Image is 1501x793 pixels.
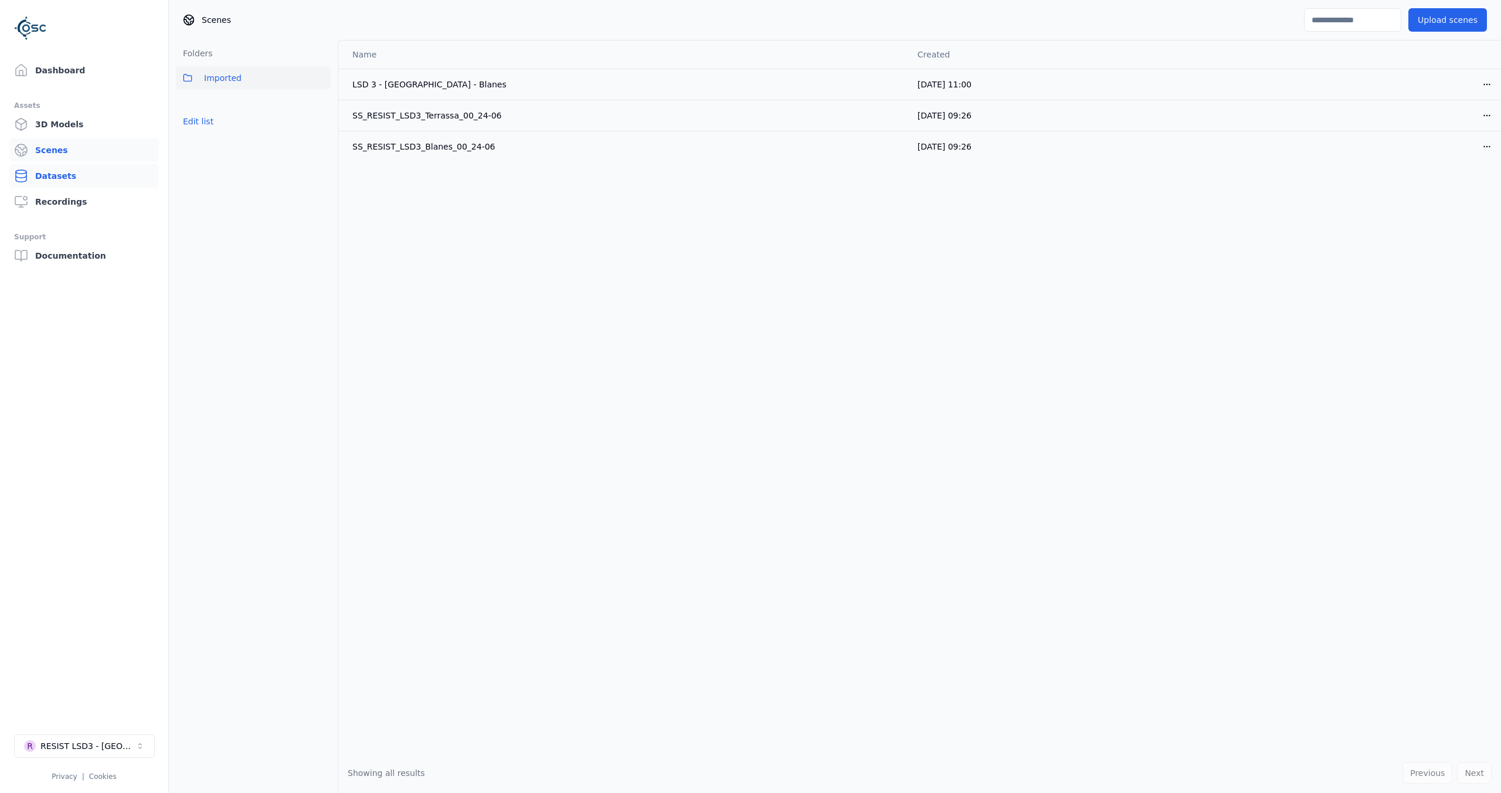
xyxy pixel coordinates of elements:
[202,14,231,26] span: Scenes
[9,113,159,136] a: 3D Models
[1408,8,1487,32] button: Upload scenes
[40,740,135,752] div: RESIST LSD3 - [GEOGRAPHIC_DATA]
[9,190,159,213] a: Recordings
[14,230,154,244] div: Support
[352,110,615,121] div: SS_RESIST_LSD3_Terrassa_00_24-06
[14,734,155,758] button: Select a workspace
[204,71,242,85] span: Imported
[176,48,213,59] h3: Folders
[9,244,159,267] a: Documentation
[82,772,84,781] span: |
[9,59,159,82] a: Dashboard
[9,164,159,188] a: Datasets
[918,80,972,89] span: [DATE] 11:00
[14,99,154,113] div: Assets
[9,138,159,162] a: Scenes
[14,12,47,45] img: Logo
[918,142,972,151] span: [DATE] 09:26
[176,111,220,132] button: Edit list
[24,740,36,752] div: R
[352,79,615,90] div: LSD 3 - [GEOGRAPHIC_DATA] - Blanes
[89,772,117,781] a: Cookies
[348,768,425,778] span: Showing all results
[176,66,331,90] button: Imported
[352,141,615,152] div: SS_RESIST_LSD3_Blanes_00_24-06
[52,772,77,781] a: Privacy
[908,40,1473,69] th: Created
[338,40,908,69] th: Name
[918,111,972,120] span: [DATE] 09:26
